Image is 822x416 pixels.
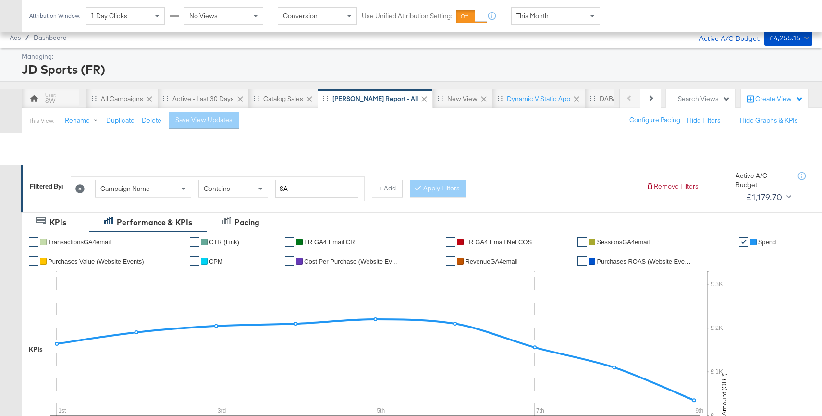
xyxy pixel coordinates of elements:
text: Amount (GBP) [720,373,728,416]
div: Drag to reorder tab [254,96,259,101]
div: Drag to reorder tab [497,96,503,101]
div: Catalog Sales [263,94,303,103]
span: / [21,34,34,41]
button: + Add [372,180,403,197]
div: All Campaigns [101,94,143,103]
button: Delete [142,116,161,125]
span: Purchases Value (Website Events) [48,258,144,265]
a: ✔ [285,237,294,247]
span: TransactionsGA4email [48,239,111,246]
div: This View: [29,117,54,125]
button: £1,179.70 [742,189,793,205]
a: ✔ [577,237,587,247]
div: Active - Last 30 Days [172,94,234,103]
span: This Month [516,12,549,20]
div: DABA Pacing BF Week [600,94,666,103]
button: Rename [58,112,108,129]
div: Drag to reorder tab [323,96,328,101]
button: £4,255.15 [764,30,812,46]
div: Drag to reorder tab [590,96,595,101]
span: RevenueGA4email [465,258,517,265]
div: JD Sports (FR) [22,61,810,77]
div: Active A/C Budget [689,30,760,45]
span: FR GA4 email CR [304,239,355,246]
input: Enter a search term [275,180,358,198]
div: KPIs [49,217,66,228]
span: FR GA4 email Net COS [465,239,532,246]
a: ✔ [29,256,38,266]
span: SessionsGA4email [597,239,650,246]
a: ✔ [285,256,294,266]
a: ✔ [446,256,455,266]
div: Filtered By: [30,182,63,191]
span: Campaign Name [100,184,150,193]
div: £1,179.70 [746,190,783,204]
span: Conversion [283,12,318,20]
span: Ads [10,34,21,41]
div: New View [447,94,478,103]
div: [PERSON_NAME] Report - All [332,94,418,103]
div: Managing: [22,52,810,61]
button: Remove Filters [646,182,699,191]
div: Performance & KPIs [117,217,192,228]
a: ✔ [577,256,587,266]
div: Drag to reorder tab [438,96,443,101]
div: Attribution Window: [29,13,81,19]
span: Cost Per Purchase (Website Events) [304,258,400,265]
span: CTR (Link) [209,239,239,246]
button: Configure Pacing [623,112,687,129]
a: Dashboard [34,34,67,41]
a: ✔ [190,237,199,247]
a: ✔ [190,256,199,266]
div: Drag to reorder tab [163,96,168,101]
label: Use Unified Attribution Setting: [362,12,452,21]
span: Contains [204,184,230,193]
div: Dynamic v Static app [507,94,570,103]
span: CPM [209,258,223,265]
div: KPIs [29,345,43,354]
a: ✔ [739,237,748,247]
div: Active A/C Budget [736,171,788,189]
a: ✔ [29,237,38,247]
span: Purchases ROAS (Website Events) [597,258,693,265]
div: Create View [755,94,803,104]
div: Search Views [678,94,730,103]
button: Hide Graphs & KPIs [740,116,798,125]
a: ✔ [446,237,455,247]
div: SW [45,96,55,105]
button: Duplicate [106,116,135,125]
button: Hide Filters [687,116,721,125]
span: No Views [189,12,218,20]
div: Pacing [234,217,259,228]
span: 1 Day Clicks [91,12,127,20]
div: Drag to reorder tab [91,96,97,101]
span: Spend [758,239,776,246]
div: £4,255.15 [769,32,801,44]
